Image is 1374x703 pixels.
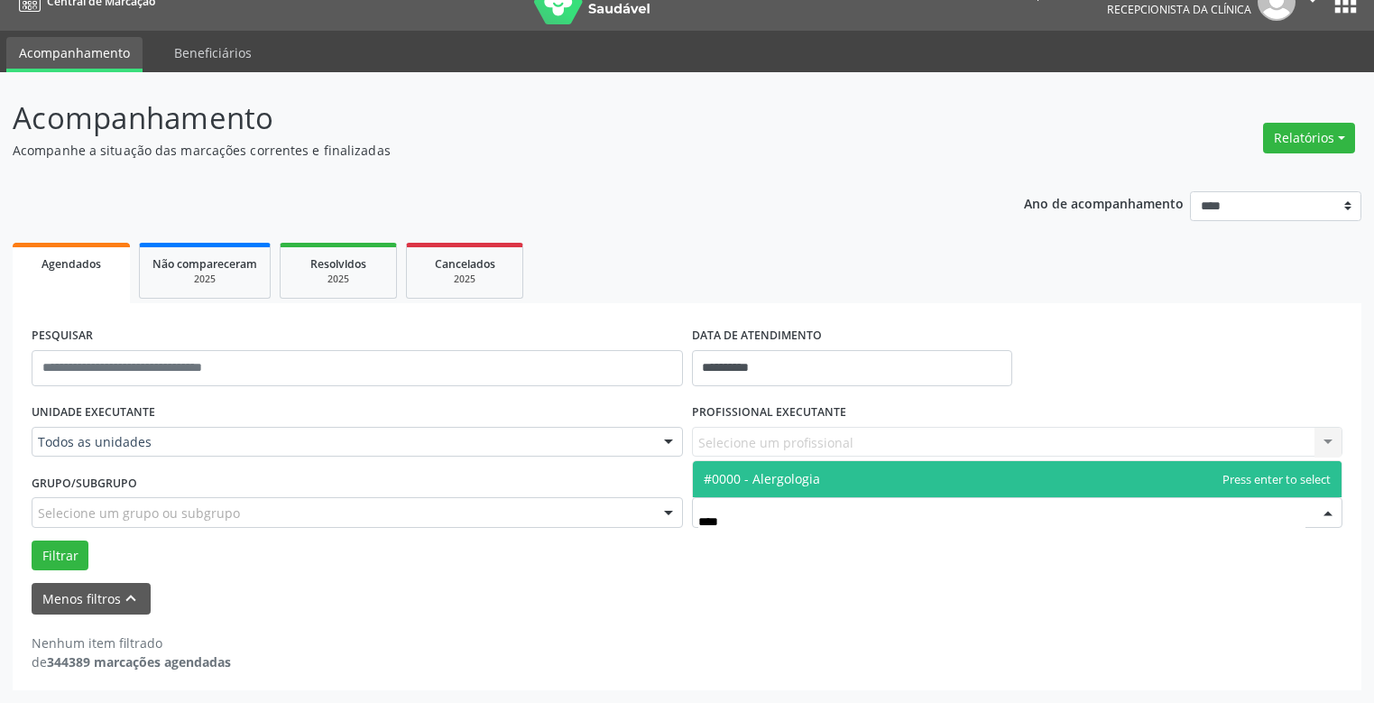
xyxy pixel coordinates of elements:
[692,399,846,427] label: PROFISSIONAL EXECUTANTE
[310,256,366,272] span: Resolvidos
[692,322,822,350] label: DATA DE ATENDIMENTO
[435,256,495,272] span: Cancelados
[32,541,88,571] button: Filtrar
[32,583,151,615] button: Menos filtroskeyboard_arrow_up
[32,634,231,652] div: Nenhum item filtrado
[41,256,101,272] span: Agendados
[293,273,383,286] div: 2025
[32,322,93,350] label: PESQUISAR
[38,504,240,523] span: Selecione um grupo ou subgrupo
[32,469,137,497] label: Grupo/Subgrupo
[13,141,957,160] p: Acompanhe a situação das marcações correntes e finalizadas
[704,470,820,487] span: #0000 - Alergologia
[1024,191,1184,214] p: Ano de acompanhamento
[152,273,257,286] div: 2025
[420,273,510,286] div: 2025
[152,256,257,272] span: Não compareceram
[161,37,264,69] a: Beneficiários
[13,96,957,141] p: Acompanhamento
[6,37,143,72] a: Acompanhamento
[38,433,646,451] span: Todos as unidades
[32,399,155,427] label: UNIDADE EXECUTANTE
[47,653,231,671] strong: 344389 marcações agendadas
[32,652,231,671] div: de
[121,588,141,608] i: keyboard_arrow_up
[1107,2,1251,17] span: Recepcionista da clínica
[1263,123,1355,153] button: Relatórios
